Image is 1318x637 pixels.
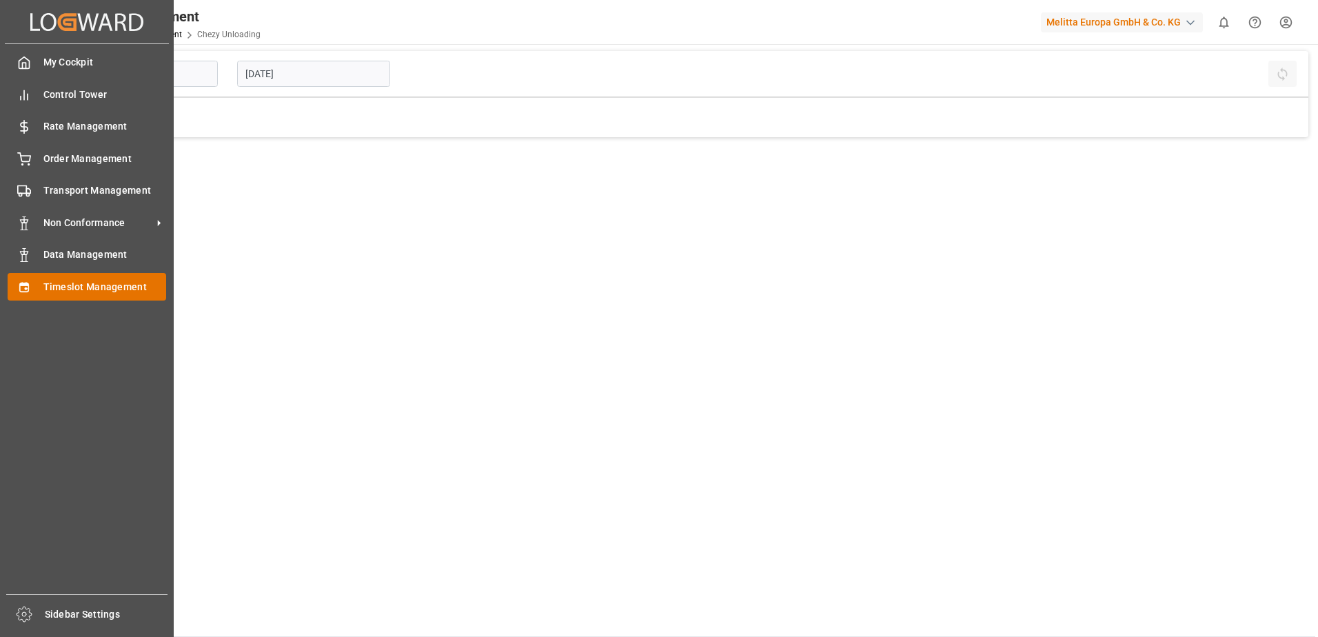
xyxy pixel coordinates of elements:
[43,216,152,230] span: Non Conformance
[1239,7,1270,38] button: Help Center
[1208,7,1239,38] button: show 0 new notifications
[43,88,167,102] span: Control Tower
[43,247,167,262] span: Data Management
[8,49,166,76] a: My Cockpit
[45,607,168,622] span: Sidebar Settings
[43,152,167,166] span: Order Management
[8,273,166,300] a: Timeslot Management
[237,61,390,87] input: DD.MM.YYYY
[43,119,167,134] span: Rate Management
[8,177,166,204] a: Transport Management
[8,113,166,140] a: Rate Management
[8,145,166,172] a: Order Management
[1041,12,1203,32] div: Melitta Europa GmbH & Co. KG
[43,280,167,294] span: Timeslot Management
[1041,9,1208,35] button: Melitta Europa GmbH & Co. KG
[43,183,167,198] span: Transport Management
[8,241,166,268] a: Data Management
[43,55,167,70] span: My Cockpit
